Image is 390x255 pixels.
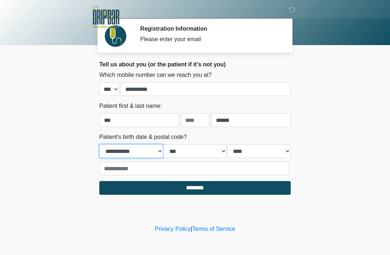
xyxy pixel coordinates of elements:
label: Which mobile number can we reach you at? [99,71,212,79]
img: The DRIPBaR - New Braunfels Logo [92,5,120,29]
img: Agent Avatar [105,25,126,47]
a: | [191,226,192,232]
a: Terms of Service [192,226,235,232]
h2: Tell us about you (or the patient if it's not you) [99,61,291,68]
label: Patient first & last name: [99,102,162,110]
label: Patient's birth date & postal code? [99,133,187,141]
div: Please enter your email [140,35,280,44]
a: Privacy Policy [155,226,191,232]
